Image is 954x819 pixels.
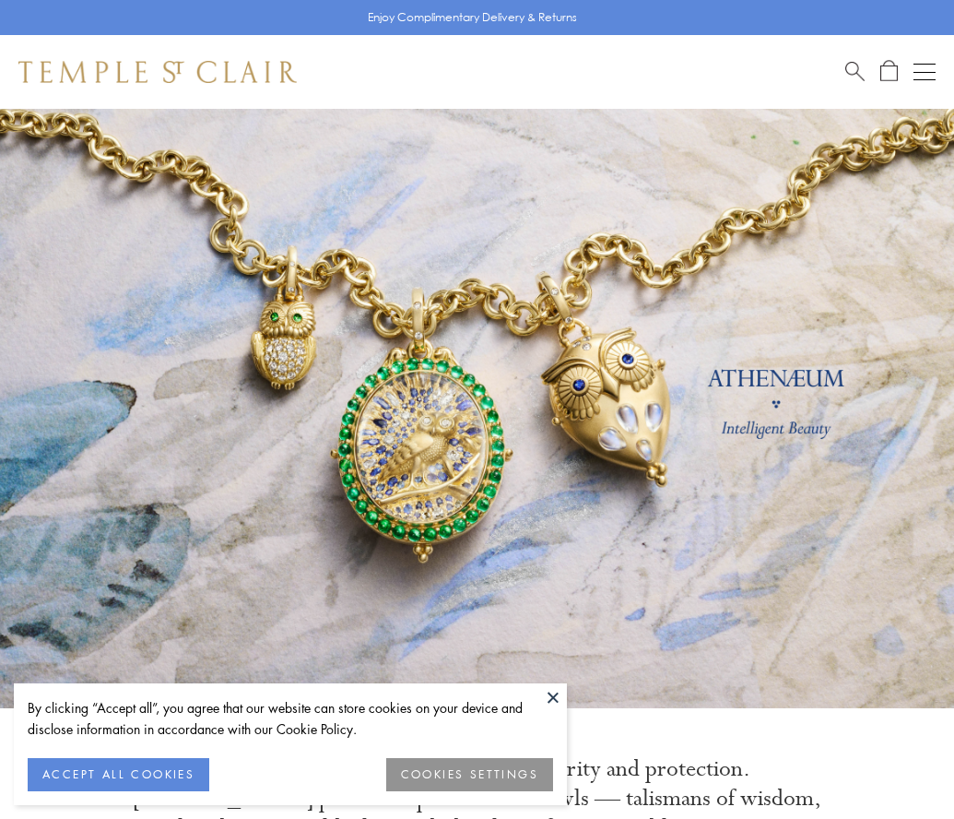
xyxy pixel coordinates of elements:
[28,758,209,791] button: ACCEPT ALL COOKIES
[845,60,865,83] a: Search
[28,697,553,740] div: By clicking “Accept all”, you agree that our website can store cookies on your device and disclos...
[368,8,577,27] p: Enjoy Complimentary Delivery & Returns
[18,61,297,83] img: Temple St. Clair
[386,758,553,791] button: COOKIES SETTINGS
[880,60,898,83] a: Open Shopping Bag
[913,61,936,83] button: Open navigation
